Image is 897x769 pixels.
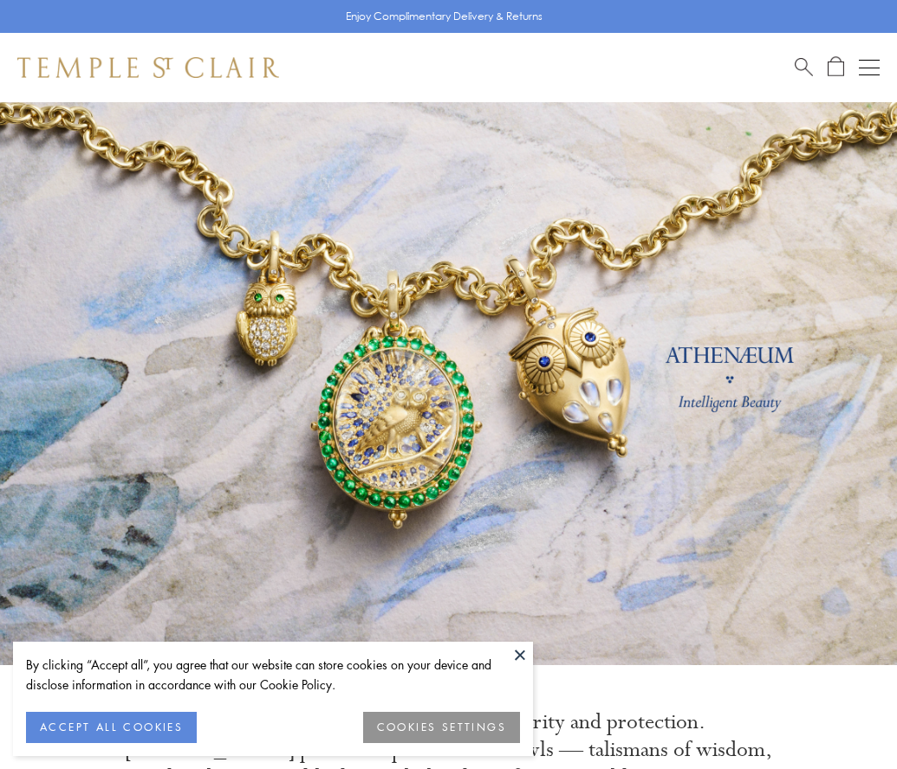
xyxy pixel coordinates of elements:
[346,8,543,25] p: Enjoy Complimentary Delivery & Returns
[26,655,520,695] div: By clicking “Accept all”, you agree that our website can store cookies on your device and disclos...
[828,56,844,78] a: Open Shopping Bag
[859,57,880,78] button: Open navigation
[26,712,197,743] button: ACCEPT ALL COOKIES
[363,712,520,743] button: COOKIES SETTINGS
[795,56,813,78] a: Search
[17,57,279,78] img: Temple St. Clair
